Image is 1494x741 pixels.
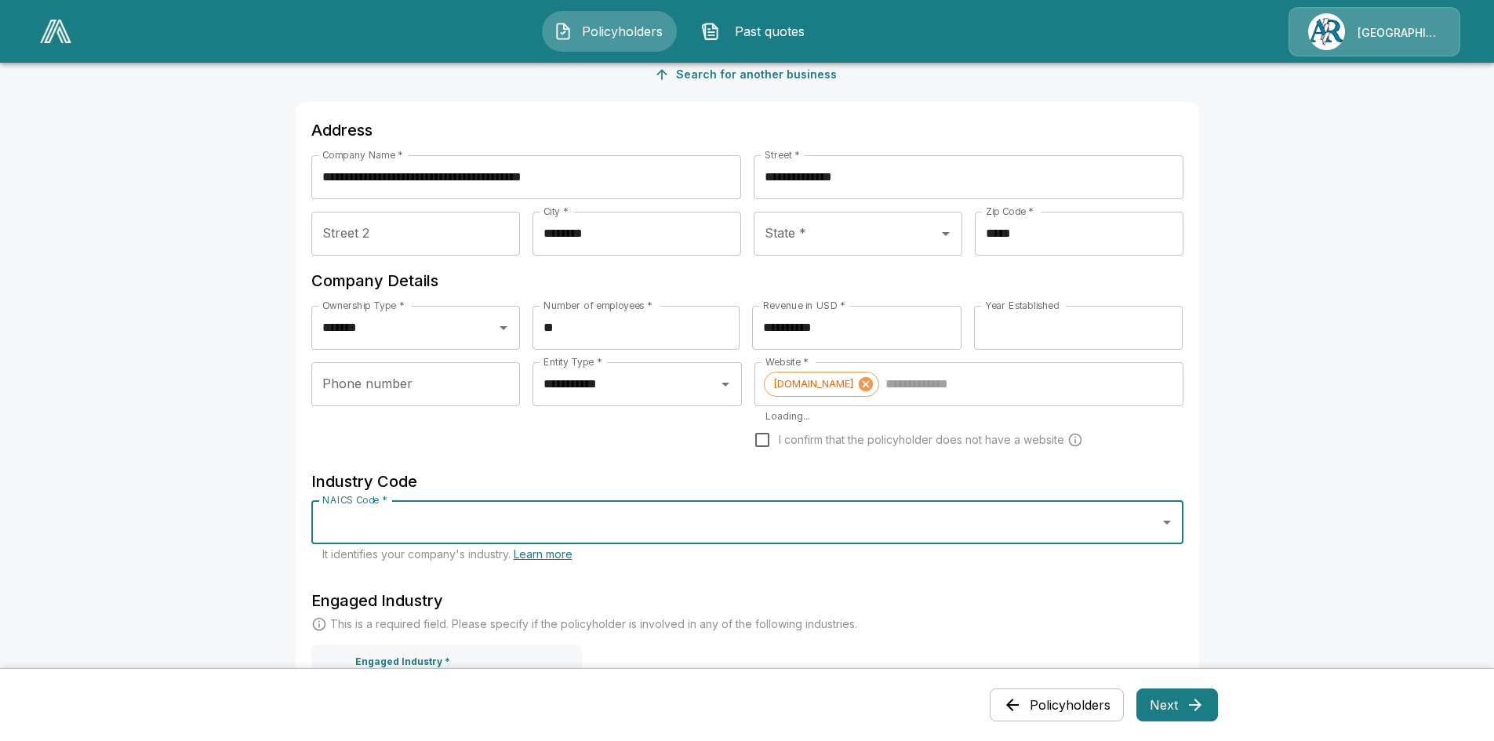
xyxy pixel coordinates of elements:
[763,299,845,312] label: Revenue in USD *
[322,493,387,507] label: NAICS Code *
[779,432,1064,448] span: I confirm that the policyholder does not have a website
[579,22,665,41] span: Policyholders
[514,547,573,561] a: Learn more
[1136,688,1218,721] button: Next
[40,20,71,43] img: AA Logo
[701,22,720,41] img: Past quotes Icon
[554,22,573,41] img: Policyholders Icon
[985,299,1059,312] label: Year Established
[726,22,812,41] span: Past quotes
[990,688,1124,721] button: Policyholders
[765,148,800,162] label: Street *
[322,148,403,162] label: Company Name *
[311,645,582,717] button: Engaged Industry *Specify the policyholder engaged industry.
[543,205,569,218] label: City *
[330,616,857,632] p: This is a required field. Please specify if the policyholder is involved in any of the following ...
[542,11,677,52] button: Policyholders IconPolicyholders
[355,656,450,668] p: Engaged Industry *
[493,317,514,339] button: Open
[689,11,824,52] button: Past quotes IconPast quotes
[1067,432,1083,448] svg: Carriers run a cyber security scan on the policyholders' websites. Please enter a website wheneve...
[765,409,1172,424] p: Loading...
[311,588,1183,613] h6: Engaged Industry
[651,60,843,89] button: Search for another business
[765,375,862,393] span: [DOMAIN_NAME]
[1156,511,1178,533] button: Open
[311,268,1183,293] h6: Company Details
[764,372,879,397] div: [DOMAIN_NAME]
[311,469,1183,494] h6: Industry Code
[765,355,809,369] label: Website *
[322,547,573,561] span: It identifies your company's industry.
[935,223,957,245] button: Open
[986,205,1034,218] label: Zip Code *
[322,299,404,312] label: Ownership Type *
[543,299,652,312] label: Number of employees *
[714,373,736,395] button: Open
[543,355,602,369] label: Entity Type *
[311,118,1183,143] h6: Address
